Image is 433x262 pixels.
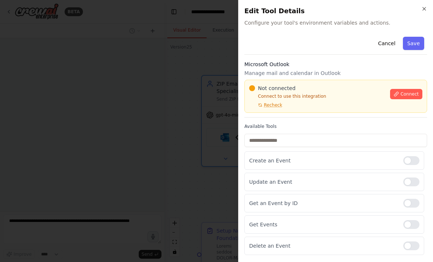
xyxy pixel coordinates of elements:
span: Not connected [258,85,295,92]
p: Connect to use this integration [249,93,386,99]
p: Delete an Event [249,242,397,250]
p: Update an Event [249,178,397,186]
label: Available Tools [244,123,427,129]
button: Connect [390,89,422,99]
span: Configure your tool's environment variables and actions. [244,19,427,26]
p: Get Events [249,221,397,228]
button: Recheck [249,102,282,108]
span: Recheck [264,102,282,108]
h3: Microsoft Outlook [244,61,427,68]
p: Manage mail and calendar in Outlook [244,69,427,77]
button: Save [403,37,424,50]
p: Get an Event by ID [249,200,397,207]
button: Cancel [374,37,400,50]
span: Connect [400,91,419,97]
h2: Edit Tool Details [244,6,427,16]
p: Create an Event [249,157,397,164]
